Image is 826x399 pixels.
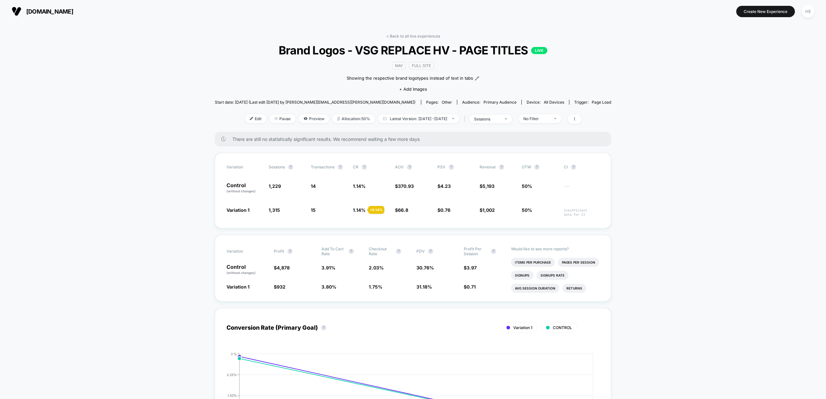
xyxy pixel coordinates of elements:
[395,183,414,189] span: $
[483,183,494,189] span: 5,193
[736,6,795,17] button: Create New Experience
[277,284,285,290] span: 932
[442,100,452,105] span: other
[227,246,262,256] span: Variation
[462,114,469,124] span: |
[353,165,358,169] span: CR
[437,207,450,213] span: $
[215,100,415,105] span: Start date: [DATE] (Last edit [DATE] by [PERSON_NAME][EMAIL_ADDRESS][PERSON_NAME][DOMAIN_NAME])
[467,265,477,270] span: 3.97
[311,183,316,189] span: 14
[349,249,354,254] button: ?
[299,114,329,123] span: Preview
[800,5,816,18] button: HE
[321,284,336,290] span: 3.80 %
[369,265,384,270] span: 2.03 %
[416,284,432,290] span: 31.18 %
[227,284,250,290] span: Variation 1
[353,207,366,213] span: 1.14 %
[12,6,21,16] img: Visually logo
[802,5,814,18] div: HE
[523,116,549,121] div: No Filter
[26,8,73,15] span: [DOMAIN_NAME]
[368,206,384,214] div: + 0.14 %
[522,165,557,170] span: OTW
[269,207,280,213] span: 1,315
[386,34,440,39] a: < Back to all live experiences
[483,100,517,105] span: Primary Audience
[321,265,335,270] span: 3.91 %
[288,165,293,170] button: ?
[428,249,433,254] button: ?
[511,284,559,293] li: Avg Session Duration
[269,183,281,189] span: 1,229
[383,117,387,120] img: calendar
[449,165,454,170] button: ?
[231,352,237,356] tspan: 3 %
[347,75,473,82] span: Showing the respective brand logotypes instead of text in tabs
[392,62,406,69] span: NAV
[416,249,425,254] span: PDV
[232,136,599,142] span: There are still no statistically significant results. We recommend waiting a few more days
[554,118,556,119] img: end
[227,393,237,397] tspan: 1.50%
[274,117,278,120] img: end
[534,165,540,170] button: ?
[277,265,290,270] span: 4,878
[270,114,296,123] span: Pause
[409,62,434,69] span: Full site
[395,207,408,213] span: $
[227,207,250,213] span: Variation 1
[369,284,382,290] span: 1.75 %
[395,165,404,169] span: AOV
[440,207,450,213] span: 0.76
[378,114,459,123] span: Latest Version: [DATE] - [DATE]
[227,165,262,170] span: Variation
[564,165,599,170] span: CI
[505,118,507,120] img: end
[480,183,494,189] span: $
[437,183,451,189] span: $
[452,118,454,119] img: end
[522,183,532,189] span: 50%
[311,165,334,169] span: Transactions
[407,165,412,170] button: ?
[362,165,367,170] button: ?
[269,165,285,169] span: Sessions
[399,86,427,92] span: + Add Images
[398,207,408,213] span: 66.8
[227,264,267,275] p: Control
[426,100,452,105] div: Pages:
[511,271,533,280] li: Signups
[10,6,75,17] button: [DOMAIN_NAME]
[332,114,375,123] span: Allocation: 50%
[250,117,253,120] img: edit
[480,207,495,213] span: $
[563,284,586,293] li: Returns
[440,183,451,189] span: 4.23
[521,100,569,105] span: Device:
[321,246,345,256] span: Add To Cart Rate
[499,165,504,170] button: ?
[574,100,611,105] div: Trigger:
[398,183,414,189] span: 370.93
[464,265,477,270] span: $
[558,258,599,267] li: Pages Per Session
[311,207,316,213] span: 15
[474,117,500,121] div: sessions
[227,189,256,193] span: (without changes)
[571,165,576,170] button: ?
[353,183,366,189] span: 1.14 %
[321,325,326,330] button: ?
[544,100,564,105] span: all devices
[337,117,340,120] img: rebalance
[227,372,237,376] tspan: 2.25%
[483,207,495,213] span: 1,002
[522,207,532,213] span: 50%
[462,100,517,105] div: Audience:
[531,47,547,54] p: LIVE
[369,246,393,256] span: Checkout Rate
[416,265,434,270] span: 30.76 %
[274,265,290,270] span: $
[338,165,343,170] button: ?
